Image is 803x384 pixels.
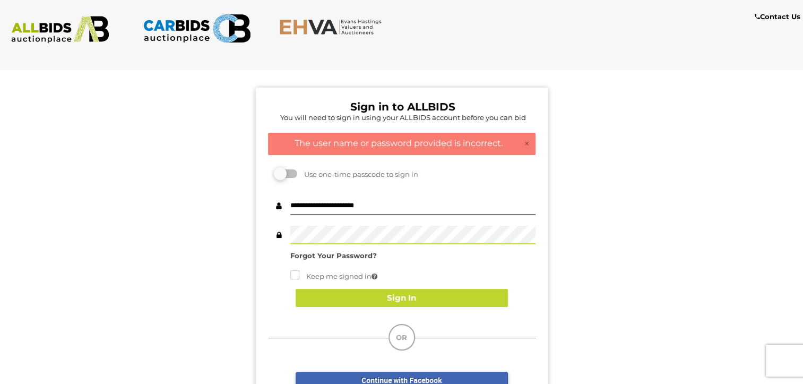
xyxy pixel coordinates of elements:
[290,270,377,283] label: Keep me signed in
[755,11,803,23] a: Contact Us
[299,170,418,178] span: Use one-time passcode to sign in
[755,12,800,21] b: Contact Us
[279,19,387,35] img: EHVA.com.au
[524,139,530,149] a: ×
[6,16,114,44] img: ALLBIDS.com.au
[296,289,508,308] button: Sign In
[271,114,536,121] h5: You will need to sign in using your ALLBIDS account before you can bid
[388,324,415,351] div: OR
[274,139,530,148] h4: The user name or password provided is incorrect.
[290,251,377,260] a: Forgot Your Password?
[143,11,251,46] img: CARBIDS.com.au
[350,100,455,113] b: Sign in to ALLBIDS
